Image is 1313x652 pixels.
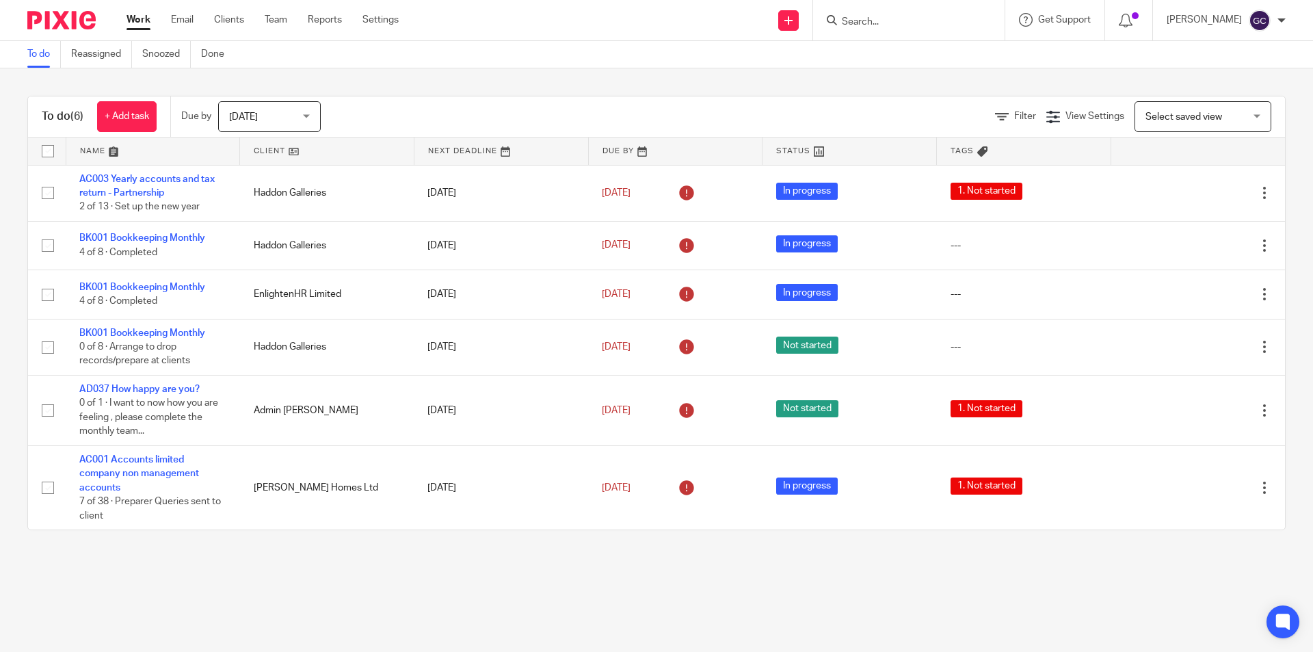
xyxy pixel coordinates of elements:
[201,41,235,68] a: Done
[362,13,399,27] a: Settings
[414,319,588,375] td: [DATE]
[1167,13,1242,27] p: [PERSON_NAME]
[951,478,1022,495] span: 1. Not started
[951,147,974,155] span: Tags
[776,478,838,495] span: In progress
[1145,112,1222,122] span: Select saved view
[181,109,211,123] p: Due by
[79,384,200,394] a: AD037 How happy are you?
[240,165,414,221] td: Haddon Galleries
[414,165,588,221] td: [DATE]
[776,400,838,417] span: Not started
[142,41,191,68] a: Snoozed
[265,13,287,27] a: Team
[776,235,838,252] span: In progress
[27,11,96,29] img: Pixie
[602,483,631,493] span: [DATE]
[79,233,205,243] a: BK001 Bookkeeping Monthly
[240,319,414,375] td: Haddon Galleries
[79,497,221,521] span: 7 of 38 · Preparer Queries sent to client
[79,455,199,493] a: AC001 Accounts limited company non management accounts
[840,16,964,29] input: Search
[27,41,61,68] a: To do
[414,221,588,270] td: [DATE]
[776,284,838,301] span: In progress
[79,399,218,436] span: 0 of 1 · I want to now how you are feeling , please complete the monthly team...
[79,202,200,211] span: 2 of 13 · Set up the new year
[79,248,157,257] span: 4 of 8 · Completed
[602,188,631,198] span: [DATE]
[79,342,190,366] span: 0 of 8 · Arrange to drop records/prepare at clients
[240,376,414,446] td: Admin [PERSON_NAME]
[79,328,205,338] a: BK001 Bookkeeping Monthly
[240,446,414,530] td: [PERSON_NAME] Homes Ltd
[602,289,631,299] span: [DATE]
[1065,112,1124,121] span: View Settings
[42,109,83,124] h1: To do
[79,296,157,306] span: 4 of 8 · Completed
[414,446,588,530] td: [DATE]
[1014,112,1036,121] span: Filter
[1038,15,1091,25] span: Get Support
[414,270,588,319] td: [DATE]
[602,406,631,415] span: [DATE]
[171,13,194,27] a: Email
[79,283,205,292] a: BK001 Bookkeeping Monthly
[79,174,215,198] a: AC003 Yearly accounts and tax return - Partnership
[602,241,631,250] span: [DATE]
[776,183,838,200] span: In progress
[414,376,588,446] td: [DATE]
[71,41,132,68] a: Reassigned
[951,239,1098,252] div: ---
[240,221,414,270] td: Haddon Galleries
[951,400,1022,417] span: 1. Not started
[602,342,631,352] span: [DATE]
[240,270,414,319] td: EnlightenHR Limited
[951,287,1098,301] div: ---
[229,112,258,122] span: [DATE]
[308,13,342,27] a: Reports
[951,183,1022,200] span: 1. Not started
[214,13,244,27] a: Clients
[1249,10,1271,31] img: svg%3E
[70,111,83,122] span: (6)
[951,340,1098,354] div: ---
[127,13,150,27] a: Work
[97,101,157,132] a: + Add task
[776,337,838,354] span: Not started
